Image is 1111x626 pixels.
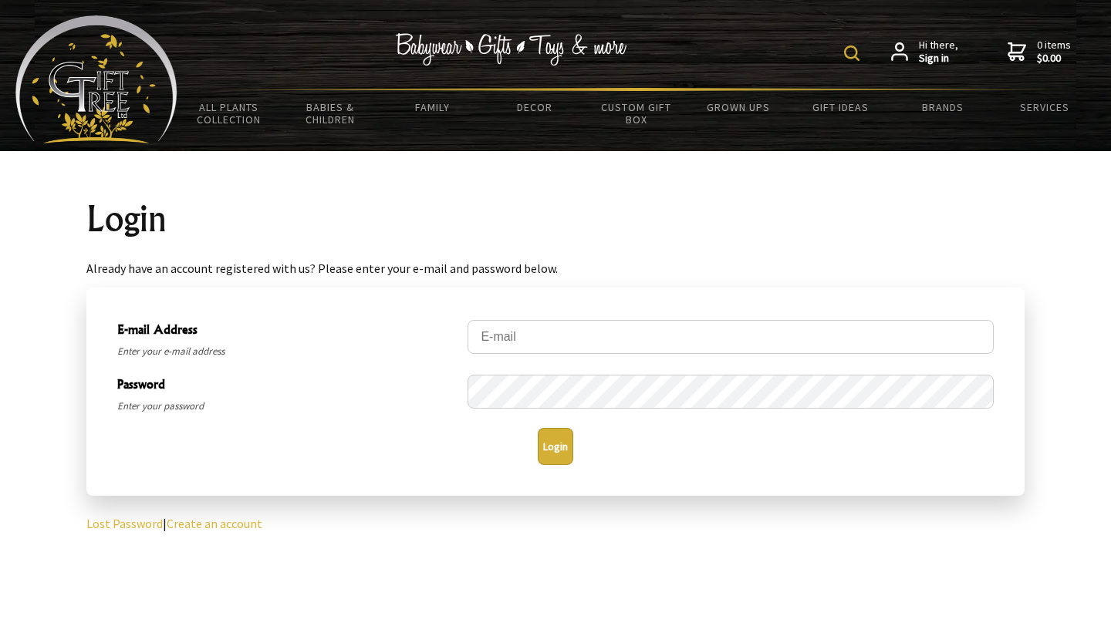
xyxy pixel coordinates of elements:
span: Enter your password [117,397,460,416]
strong: Sign in [919,52,958,66]
h1: Login [86,200,1025,237]
a: Brands [892,91,994,123]
div: | [74,151,1037,582]
a: Services [994,91,1096,123]
span: Password [117,375,460,397]
a: Decor [484,91,586,123]
img: Babywear - Gifts - Toys & more [395,33,626,66]
a: Hi there,Sign in [891,39,958,66]
span: Hi there, [919,39,958,66]
a: Custom Gift Box [586,91,687,136]
strong: $0.00 [1037,52,1071,66]
span: Enter your e-mail address [117,342,460,361]
a: Create an account [167,516,262,531]
img: product search [844,45,859,61]
a: 0 items$0.00 [1008,39,1071,66]
a: Gift Ideas [789,91,891,123]
a: All Plants Collection [177,91,279,136]
span: E-mail Address [117,320,460,342]
a: Babies & Children [279,91,381,136]
a: Lost Password [86,516,163,531]
p: Already have an account registered with us? Please enter your e-mail and password below. [86,259,1025,278]
img: Babyware - Gifts - Toys and more... [15,15,177,143]
a: Family [381,91,483,123]
span: 0 items [1037,38,1071,66]
button: Login [538,428,573,465]
input: E-mail Address [468,320,994,354]
a: Grown Ups [687,91,789,123]
input: Password [468,375,994,409]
